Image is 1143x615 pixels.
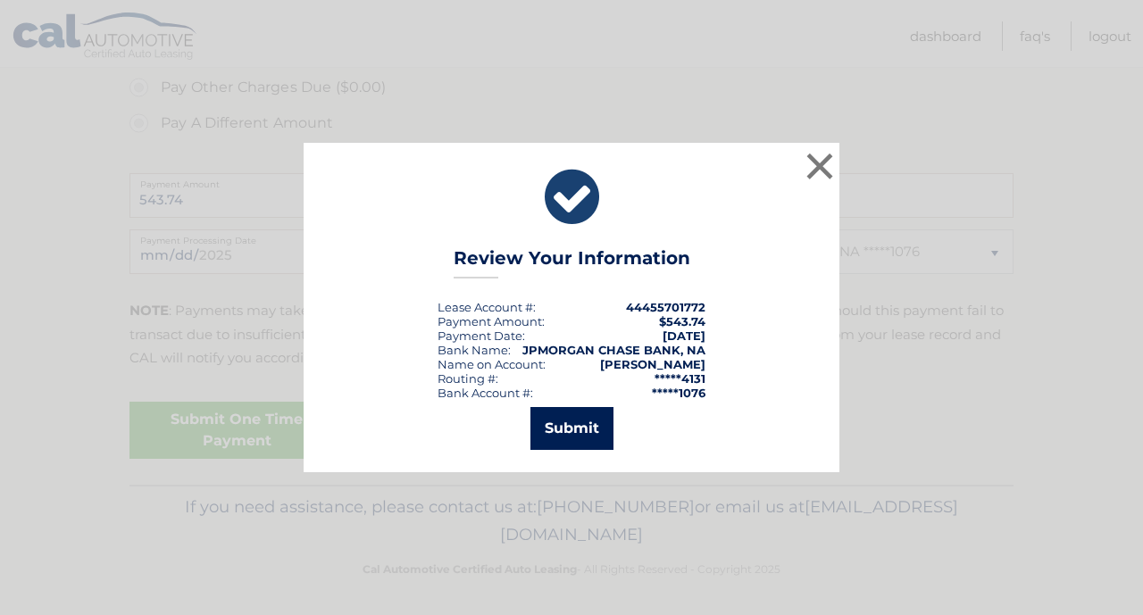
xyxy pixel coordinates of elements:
[438,357,546,371] div: Name on Account:
[438,328,525,343] div: :
[438,328,522,343] span: Payment Date
[438,314,545,328] div: Payment Amount:
[438,371,498,386] div: Routing #:
[530,407,613,450] button: Submit
[663,328,705,343] span: [DATE]
[802,148,838,184] button: ×
[600,357,705,371] strong: [PERSON_NAME]
[626,300,705,314] strong: 44455701772
[438,343,511,357] div: Bank Name:
[438,300,536,314] div: Lease Account #:
[522,343,705,357] strong: JPMORGAN CHASE BANK, NA
[659,314,705,328] span: $543.74
[438,386,533,400] div: Bank Account #:
[454,247,690,278] h3: Review Your Information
